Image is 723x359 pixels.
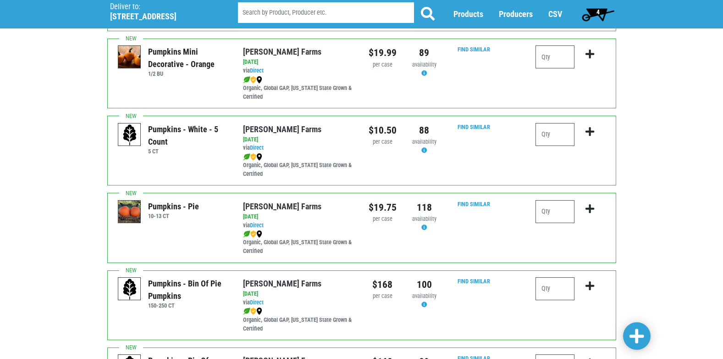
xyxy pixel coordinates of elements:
div: 118 [410,200,438,215]
span: availability [412,138,436,145]
div: per case [369,292,397,301]
div: via [243,67,354,75]
div: Pumpkins - White - 5 count [148,123,229,148]
img: leaf-e5c59151409436ccce96b2ca1b28e03c.png [243,153,250,161]
div: per case [369,215,397,224]
div: Pumpkins - Pie [148,200,199,213]
div: Pumpkins - Bin of Pie Pumpkins [148,277,229,302]
a: [PERSON_NAME] Farms [243,202,321,211]
img: placeholder-variety-43d6402dacf2d531de610a020419775a.svg [118,278,141,301]
input: Qty [535,123,574,146]
div: via [243,144,354,152]
input: Qty [535,200,574,223]
div: [DATE] [243,135,354,144]
span: availability [412,61,436,68]
a: Pumpkins Mini Decorative - Orange [118,53,141,61]
a: Find Similar [458,123,490,130]
p: Deliver to: [110,2,215,11]
a: [PERSON_NAME] Farms [243,47,321,56]
a: Products [453,10,483,19]
h6: 5 CT [148,148,229,155]
a: Direct [250,222,264,229]
div: Organic, Global GAP, [US_STATE] State Grown & Certified [243,230,354,256]
div: 88 [410,123,438,138]
img: thumbnail-f402428343f8077bd364b9150d8c865c.png [118,201,141,224]
a: Find Similar [458,201,490,208]
div: Organic, Global GAP, [US_STATE] State Grown & Certified [243,75,354,101]
div: 89 [410,45,438,60]
img: thumbnail-1243a1f1afb6ea77f95596dc4315903c.png [118,46,141,69]
h5: [STREET_ADDRESS] [110,11,215,22]
img: map_marker-0e94453035b3232a4d21701695807de9.png [256,76,262,84]
div: [DATE] [243,58,354,67]
img: leaf-e5c59151409436ccce96b2ca1b28e03c.png [243,308,250,315]
h6: 150-250 CT [148,302,229,309]
div: $10.50 [369,123,397,138]
input: Search by Product, Producer etc. [238,3,414,23]
div: 100 [410,277,438,292]
img: map_marker-0e94453035b3232a4d21701695807de9.png [256,153,262,161]
a: 4 [578,5,618,23]
img: safety-e55c860ca8c00a9c171001a62a92dabd.png [250,76,256,84]
div: [DATE] [243,213,354,221]
a: Find Similar [458,46,490,53]
a: Direct [250,144,264,151]
a: Producers [499,10,533,19]
div: via [243,298,354,307]
img: map_marker-0e94453035b3232a4d21701695807de9.png [256,308,262,315]
div: per case [369,138,397,146]
a: [PERSON_NAME] Farms [243,124,321,134]
div: $168 [369,277,397,292]
input: Qty [535,45,574,68]
a: Direct [250,67,264,74]
a: [PERSON_NAME] Farms [243,279,321,288]
div: Organic, Global GAP, [US_STATE] State Grown & Certified [243,307,354,333]
img: map_marker-0e94453035b3232a4d21701695807de9.png [256,230,262,238]
div: [DATE] [243,290,354,298]
span: availability [412,292,436,299]
img: leaf-e5c59151409436ccce96b2ca1b28e03c.png [243,76,250,84]
div: per case [369,61,397,69]
h6: 1/2 BU [148,70,229,77]
a: Direct [250,299,264,306]
span: availability [412,215,436,222]
img: safety-e55c860ca8c00a9c171001a62a92dabd.png [250,308,256,315]
a: CSV [548,10,562,19]
div: $19.99 [369,45,397,60]
h6: 10-13 CT [148,213,199,219]
input: Qty [535,277,574,300]
img: safety-e55c860ca8c00a9c171001a62a92dabd.png [250,153,256,161]
a: Pumpkins - Pie [118,208,141,216]
a: Find Similar [458,278,490,285]
div: $19.75 [369,200,397,215]
div: Organic, Global GAP, [US_STATE] State Grown & Certified [243,152,354,179]
div: via [243,221,354,230]
span: 4 [596,8,600,16]
div: Pumpkins Mini Decorative - Orange [148,45,229,70]
img: leaf-e5c59151409436ccce96b2ca1b28e03c.png [243,230,250,238]
img: safety-e55c860ca8c00a9c171001a62a92dabd.png [250,230,256,238]
img: placeholder-variety-43d6402dacf2d531de610a020419775a.svg [118,123,141,146]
